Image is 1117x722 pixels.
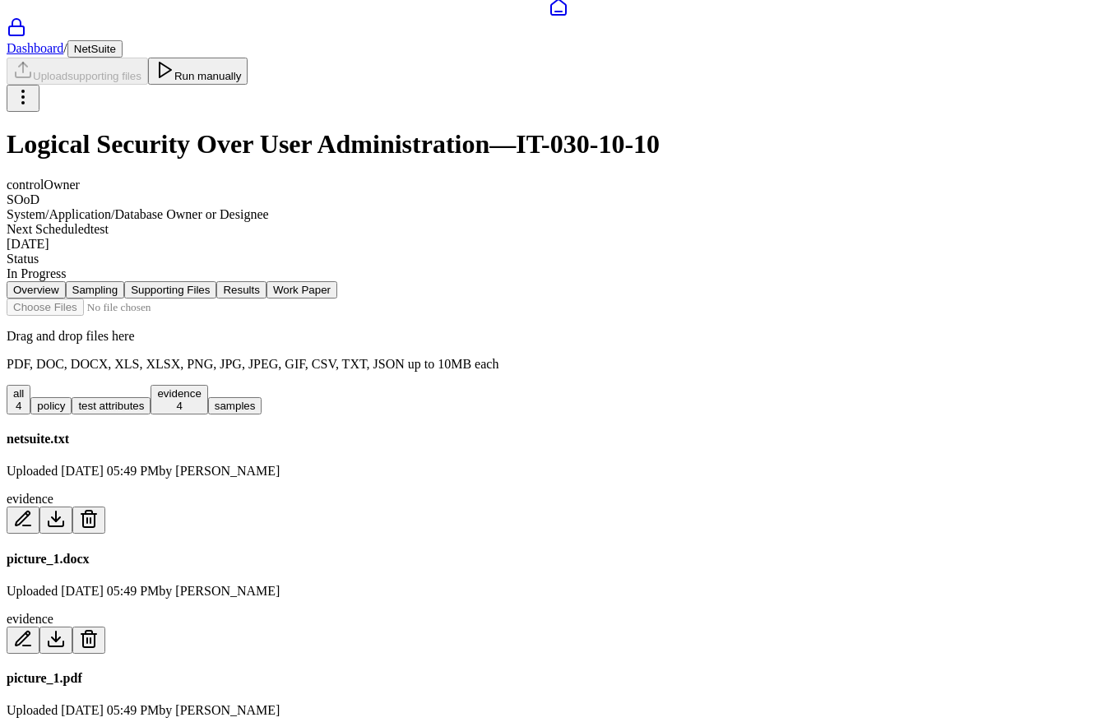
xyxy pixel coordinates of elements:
[267,281,337,299] button: Work Paper
[7,192,39,206] span: SOoD
[7,492,1110,507] div: evidence
[151,385,207,414] button: evidence 4
[7,222,1110,237] div: Next Scheduled test
[7,40,1110,58] div: /
[7,612,1110,627] div: evidence
[7,129,1110,160] h1: Logical Security Over User Administration — IT-030-10-10
[7,17,1110,40] a: SOC
[7,207,269,221] span: System/Application/Database Owner or Designee
[7,41,63,55] a: Dashboard
[148,58,248,85] button: Run manually
[7,671,1110,686] h4: picture_1.pdf
[7,281,1110,299] nav: Tabs
[39,627,72,654] button: Download File
[72,627,105,654] button: Delete File
[7,627,39,654] button: Add/Edit Description
[30,397,72,414] button: policy
[208,397,262,414] button: samples
[7,464,1110,479] p: Uploaded [DATE] 05:49 PM by [PERSON_NAME]
[13,400,24,412] div: 4
[7,329,1110,344] p: Drag and drop files here
[7,58,148,85] button: Uploadsupporting files
[72,507,105,534] button: Delete File
[124,281,216,299] button: Supporting Files
[7,266,1110,281] div: In Progress
[7,507,39,534] button: Add/Edit Description
[7,357,1110,372] p: PDF, DOC, DOCX, XLS, XLSX, PNG, JPG, JPEG, GIF, CSV, TXT, JSON up to 10MB each
[66,281,125,299] button: Sampling
[7,703,1110,718] p: Uploaded [DATE] 05:49 PM by [PERSON_NAME]
[7,252,1110,266] div: Status
[7,432,1110,447] h4: netsuite.txt
[72,397,151,414] button: test attributes
[7,385,30,414] button: all 4
[7,237,1110,252] div: [DATE]
[7,281,66,299] button: Overview
[67,40,123,58] button: NetSuite
[7,178,1110,192] div: control Owner
[216,281,266,299] button: Results
[7,584,1110,599] p: Uploaded [DATE] 05:49 PM by [PERSON_NAME]
[7,552,1110,567] h4: picture_1.docx
[157,400,201,412] div: 4
[39,507,72,534] button: Download File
